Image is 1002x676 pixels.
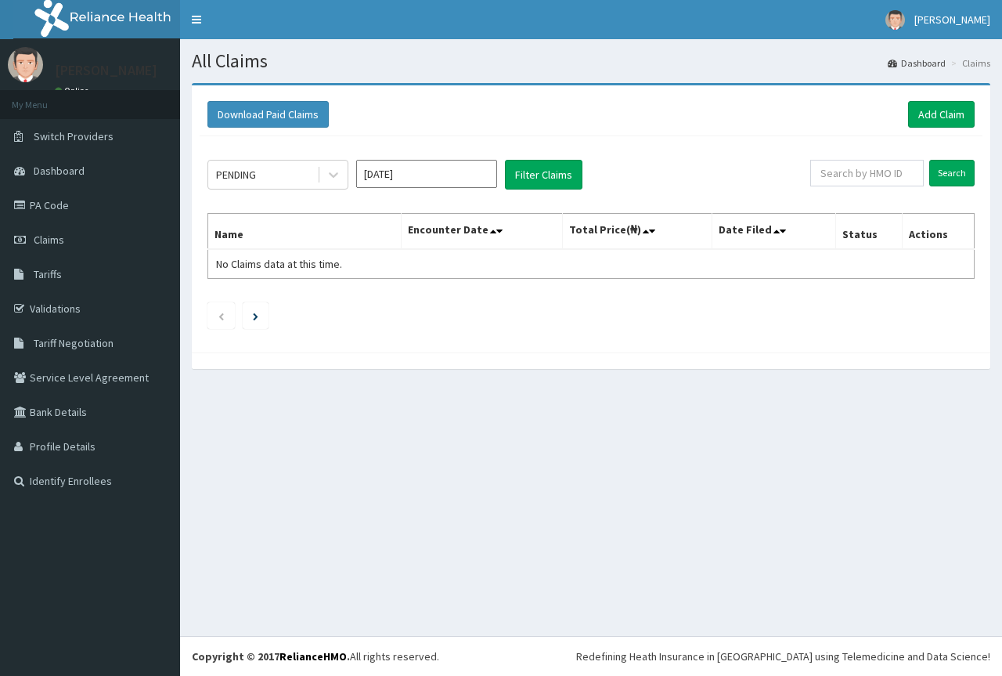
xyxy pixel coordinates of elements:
span: Dashboard [34,164,85,178]
img: User Image [8,47,43,82]
span: Tariffs [34,267,62,281]
a: Next page [253,309,258,323]
th: Date Filed [712,214,835,250]
a: Previous page [218,309,225,323]
span: [PERSON_NAME] [914,13,990,27]
input: Search by HMO ID [810,160,924,186]
th: Name [208,214,402,250]
span: No Claims data at this time. [216,257,342,271]
div: PENDING [216,167,256,183]
th: Total Price(₦) [562,214,712,250]
a: RelianceHMO [279,649,347,663]
button: Filter Claims [505,160,582,190]
footer: All rights reserved. [180,636,1002,676]
a: Online [55,85,92,96]
h1: All Claims [192,51,990,71]
p: [PERSON_NAME] [55,63,157,78]
span: Claims [34,233,64,247]
a: Dashboard [888,56,946,70]
div: Redefining Heath Insurance in [GEOGRAPHIC_DATA] using Telemedicine and Data Science! [576,649,990,664]
li: Claims [947,56,990,70]
th: Encounter Date [401,214,562,250]
input: Select Month and Year [356,160,497,188]
strong: Copyright © 2017 . [192,649,350,663]
th: Actions [902,214,974,250]
button: Download Paid Claims [207,101,329,128]
img: User Image [885,10,905,30]
th: Status [835,214,902,250]
a: Add Claim [908,101,975,128]
span: Switch Providers [34,129,114,143]
span: Tariff Negotiation [34,336,114,350]
input: Search [929,160,975,186]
